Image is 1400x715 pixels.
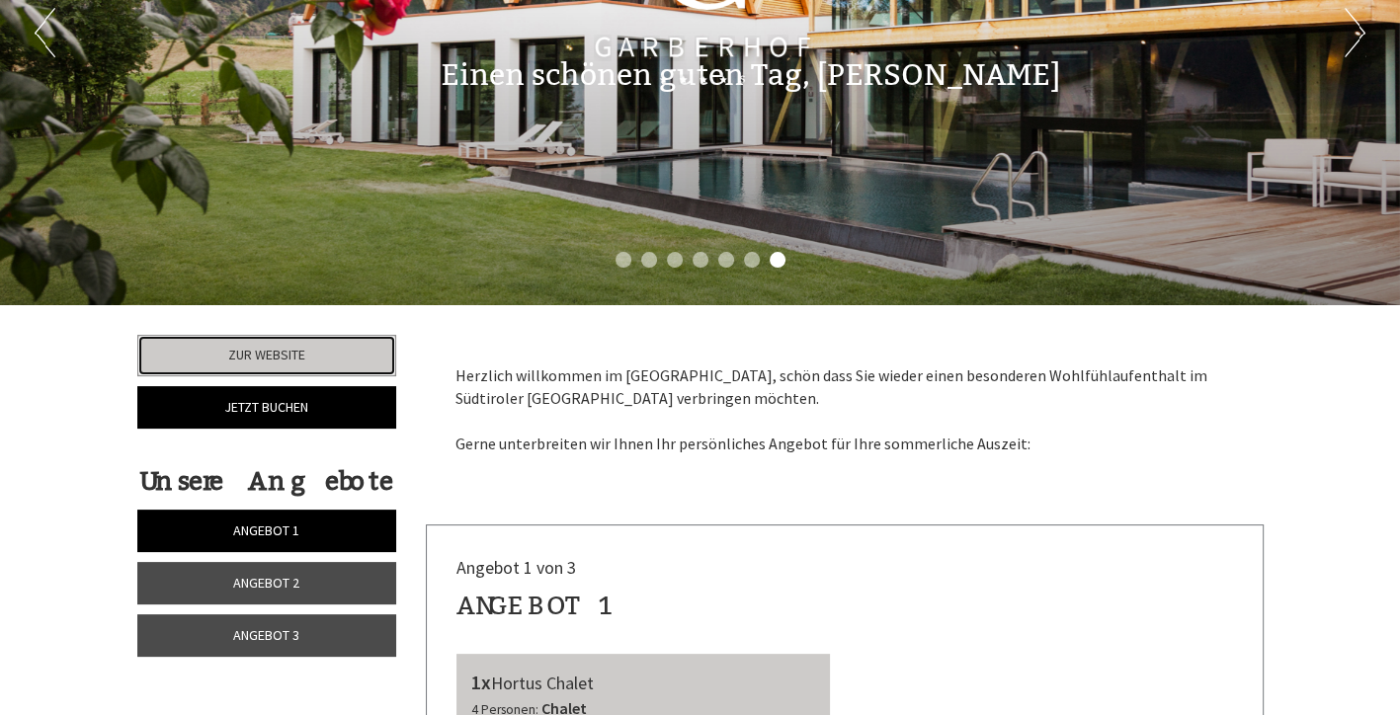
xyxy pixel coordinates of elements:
[137,386,397,429] a: Jetzt buchen
[471,669,815,697] div: Hortus Chalet
[456,556,576,579] span: Angebot 1 von 3
[137,463,397,500] div: Unsere Angebote
[137,335,397,376] a: Zur Website
[233,626,299,644] span: Angebot 3
[233,574,299,592] span: Angebot 2
[471,670,491,694] b: 1x
[456,588,616,624] div: Angebot 1
[441,59,1060,92] h1: Einen schönen guten Tag, [PERSON_NAME]
[455,364,1234,454] p: Herzlich willkommen im [GEOGRAPHIC_DATA], schön dass Sie wieder einen besonderen Wohlfühlaufentha...
[35,8,55,57] button: Previous
[233,521,299,539] span: Angebot 1
[1345,8,1365,57] button: Next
